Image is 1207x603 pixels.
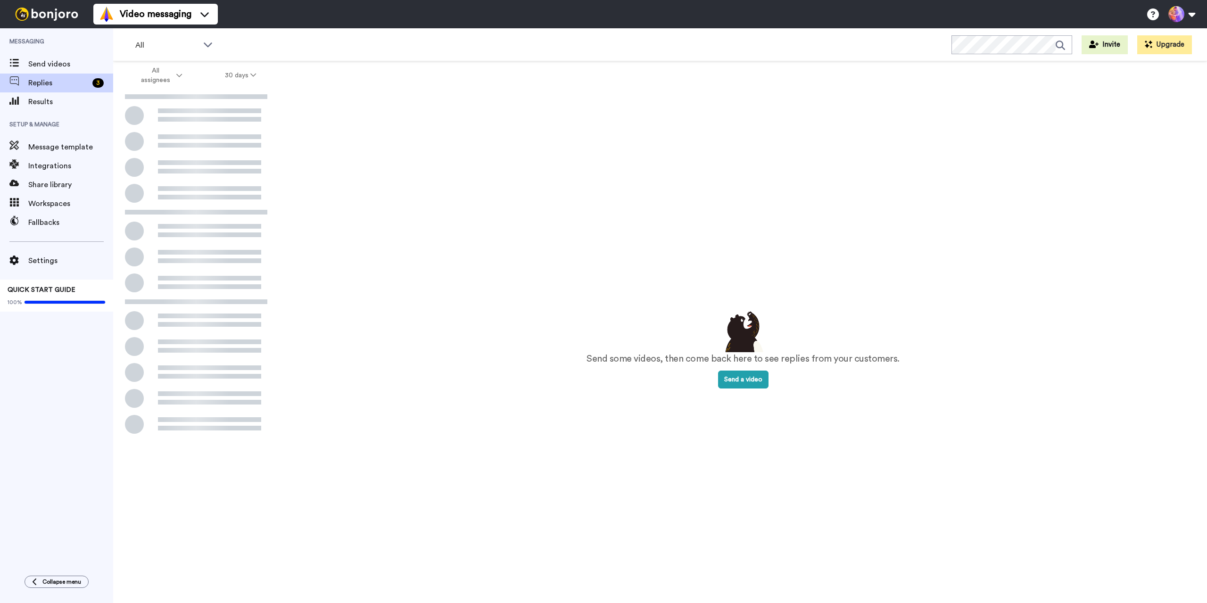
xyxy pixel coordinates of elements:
[92,78,104,88] div: 3
[28,77,89,89] span: Replies
[11,8,82,21] img: bj-logo-header-white.svg
[8,287,75,293] span: QUICK START GUIDE
[42,578,81,586] span: Collapse menu
[120,8,191,21] span: Video messaging
[115,62,204,89] button: All assignees
[99,7,114,22] img: vm-color.svg
[28,255,113,266] span: Settings
[28,179,113,190] span: Share library
[1137,35,1192,54] button: Upgrade
[718,376,769,383] a: Send a video
[204,67,278,84] button: 30 days
[28,96,113,107] span: Results
[25,576,89,588] button: Collapse menu
[718,371,769,388] button: Send a video
[8,298,22,306] span: 100%
[28,198,113,209] span: Workspaces
[28,217,113,228] span: Fallbacks
[28,58,113,70] span: Send videos
[587,352,900,366] p: Send some videos, then come back here to see replies from your customers.
[1082,35,1128,54] button: Invite
[28,160,113,172] span: Integrations
[136,66,174,85] span: All assignees
[28,141,113,153] span: Message template
[719,309,767,352] img: results-emptystates.png
[135,40,198,51] span: All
